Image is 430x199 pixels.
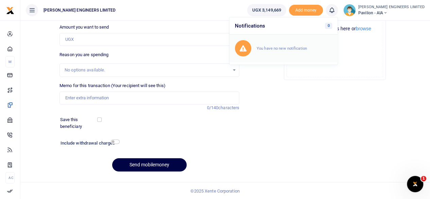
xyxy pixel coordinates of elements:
label: Reason you are spending [59,51,108,58]
label: Save this beneficiary [60,116,99,130]
small: [PERSON_NAME] ENGINEERS LIMITED [358,4,425,10]
input: UGX [59,33,239,46]
img: profile-user [343,4,356,16]
iframe: Intercom live chat [407,176,423,192]
a: profile-user [PERSON_NAME] ENGINEERS LIMITED Pavilion - AIA [343,4,425,16]
a: logo-small logo-large logo-large [6,7,14,13]
a: You have no new notification [229,35,338,62]
span: UGX 3,149,669 [252,7,281,14]
button: browse [356,26,371,31]
label: Amount you want to send [59,24,109,31]
div: No options available. [65,67,229,73]
li: Toup your wallet [289,5,323,16]
span: 1 [421,176,426,181]
label: Memo for this transaction (Your recipient will see this) [59,82,166,89]
a: Add money [289,7,323,12]
h6: Notifications [229,17,338,35]
li: M [5,56,15,67]
span: [PERSON_NAME] ENGINEERS LIMITED [41,7,118,13]
span: 0 [325,23,332,29]
button: Send mobilemoney [112,158,187,171]
li: Ac [5,172,15,183]
li: Wallet ballance [244,4,289,16]
span: Pavilion - AIA [358,10,425,16]
span: Add money [289,5,323,16]
a: UGX 3,149,669 [247,4,286,16]
h6: Include withdrawal charges [61,140,117,146]
span: 0/140 [207,105,219,110]
img: logo-small [6,6,14,15]
input: Enter extra information [59,92,239,104]
small: You have no new notification [257,46,307,51]
span: characters [218,105,239,110]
